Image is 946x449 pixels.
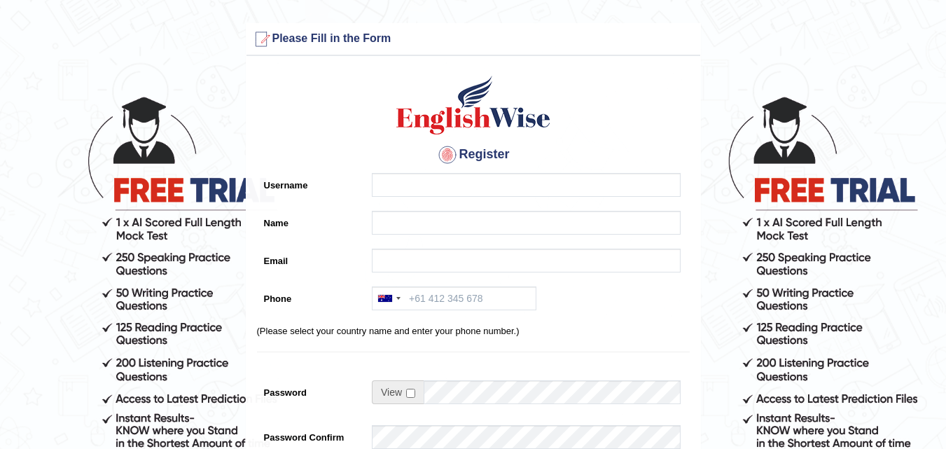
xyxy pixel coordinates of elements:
p: (Please select your country name and enter your phone number.) [257,324,690,338]
input: +61 412 345 678 [372,286,536,310]
h3: Please Fill in the Form [250,28,697,50]
h4: Register [257,144,690,166]
label: Name [257,211,366,230]
img: Logo of English Wise create a new account for intelligent practice with AI [394,74,553,137]
label: Password Confirm [257,425,366,444]
label: Username [257,173,366,192]
input: Show/Hide Password [406,389,415,398]
div: Australia: +61 [373,287,405,310]
label: Password [257,380,366,399]
label: Email [257,249,366,268]
label: Phone [257,286,366,305]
